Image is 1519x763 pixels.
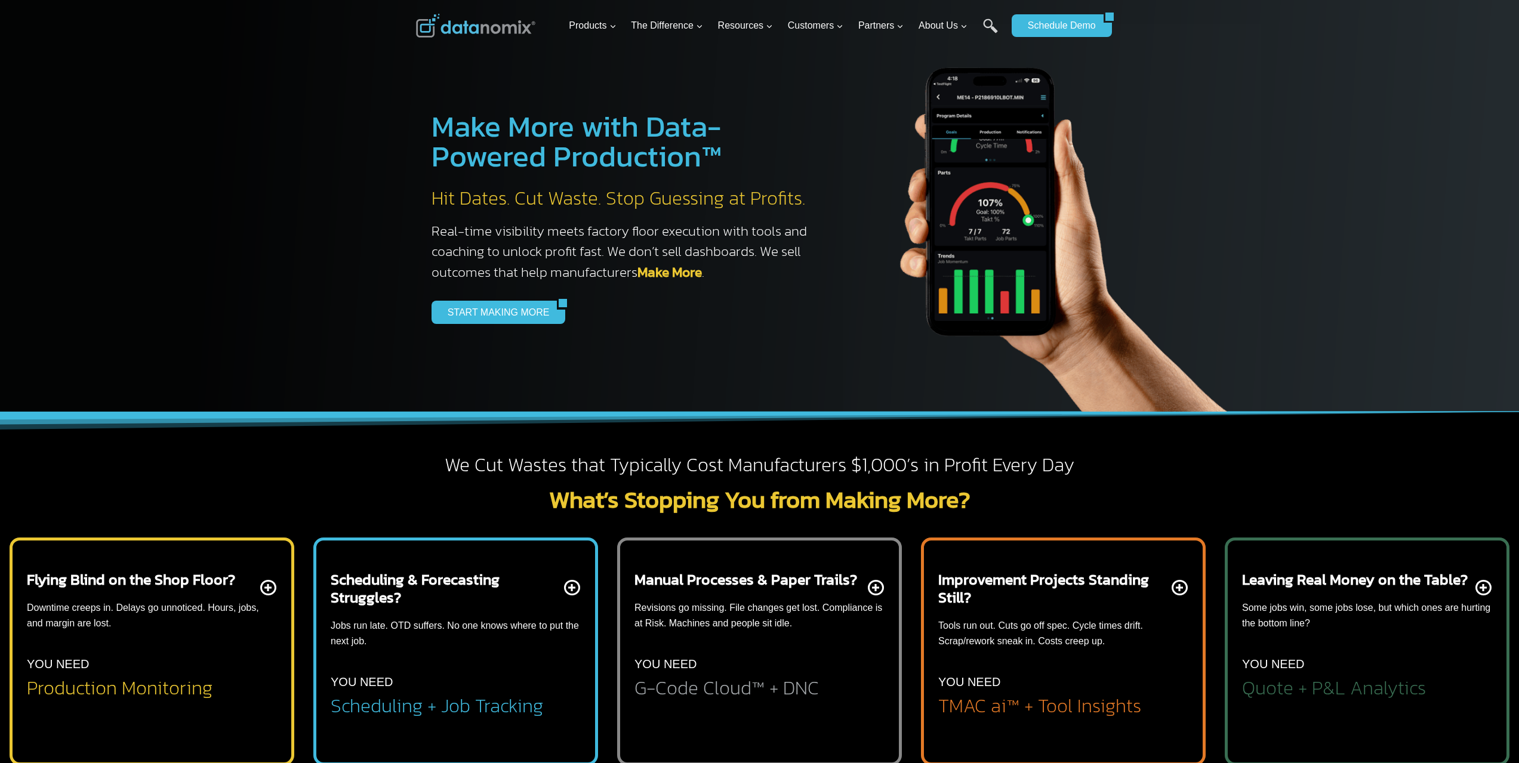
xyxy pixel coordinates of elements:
[1012,14,1104,37] a: Schedule Demo
[331,672,393,691] p: YOU NEED
[1242,654,1304,674] p: YOU NEED
[843,24,1261,412] img: The Datanoix Mobile App available on Android and iOS Devices
[416,14,535,38] img: Datanomix
[27,678,212,697] h2: Production Monitoring
[432,186,819,211] h2: Hit Dates. Cut Waste. Stop Guessing at Profits.
[331,618,581,648] p: Jobs run late. OTD suffers. No one knows where to put the next job.
[634,570,857,588] h2: Manual Processes & Paper Trails?
[331,696,543,715] h2: Scheduling + Job Tracking
[1242,678,1426,697] h2: Quote + P&L Analytics
[432,301,557,323] a: START MAKING MORE
[416,453,1104,478] h2: We Cut Wastes that Typically Cost Manufacturers $1,000’s in Profit Every Day
[634,600,885,631] p: Revisions go missing. File changes get lost. Compliance is at Risk. Machines and people sit idle.
[27,570,235,588] h2: Flying Blind on the Shop Floor?
[631,18,703,33] span: The Difference
[432,221,819,283] h3: Real-time visibility meets factory floor execution with tools and coaching to unlock profit fast....
[938,696,1141,715] h2: TMAC ai™ + Tool Insights
[938,570,1169,606] h2: Improvement Projects Standing Still?
[634,678,819,697] h2: G-Code Cloud™ + DNC
[27,654,89,674] p: YOU NEED
[938,618,1188,648] p: Tools run out. Cuts go off spec. Cycle times drift. Scrap/rework sneak in. Costs creep up.
[637,262,702,282] a: Make More
[27,600,277,631] p: Downtime creeps in. Delays go unnoticed. Hours, jobs, and margin are lost.
[983,18,998,45] a: Search
[788,18,843,33] span: Customers
[331,570,562,606] h2: Scheduling & Forecasting Struggles?
[938,672,1000,691] p: YOU NEED
[569,18,616,33] span: Products
[1242,570,1468,588] h2: Leaving Real Money on the Table?
[564,7,1006,45] nav: Primary Navigation
[432,112,819,171] h1: Make More with Data-Powered Production™
[718,18,773,33] span: Resources
[919,18,968,33] span: About Us
[416,487,1104,511] h2: What’s Stopping You from Making More?
[634,654,697,674] p: YOU NEED
[1242,600,1492,631] p: Some jobs win, some jobs lose, but which ones are hurting the bottom line?
[858,18,904,33] span: Partners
